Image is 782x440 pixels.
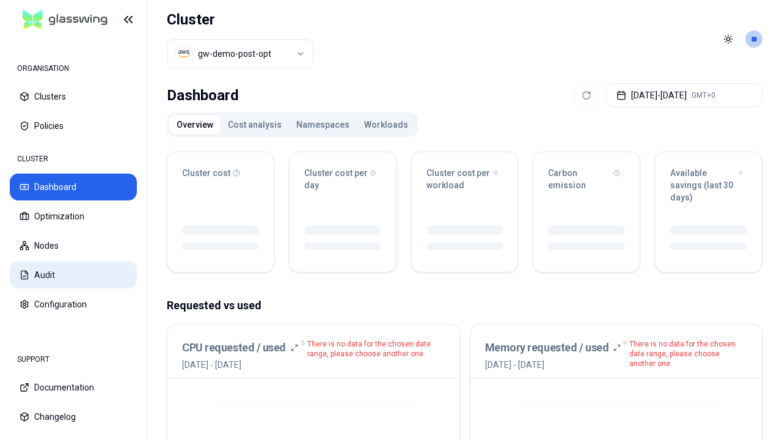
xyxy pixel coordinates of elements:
[10,262,137,288] button: Audit
[10,112,137,139] button: Policies
[10,174,137,200] button: Dashboard
[167,10,313,29] h1: Cluster
[221,115,289,134] button: Cost analysis
[182,167,259,179] div: Cluster cost
[167,39,313,68] button: Select a value
[167,297,762,314] p: Requested vs used
[485,339,609,356] h3: Memory requested / used
[307,339,445,359] p: There is no data for the chosen date range, please choose another one.
[10,403,137,430] button: Changelog
[670,167,747,204] div: Available savings (last 30 days)
[606,83,762,108] button: [DATE]-[DATE]GMT+0
[10,291,137,318] button: Configuration
[10,56,137,81] div: ORGANISATION
[10,83,137,110] button: Clusters
[10,347,137,372] div: SUPPORT
[198,48,271,60] div: gw-demo-post-opt
[182,339,286,356] h3: CPU requested / used
[169,115,221,134] button: Overview
[10,374,137,401] button: Documentation
[178,48,190,60] img: aws
[485,359,621,371] span: [DATE] - [DATE]
[10,147,137,171] div: CLUSTER
[289,115,357,134] button: Namespaces
[304,167,381,191] div: Cluster cost per day
[426,167,503,191] div: Cluster cost per workload
[357,115,415,134] button: Workloads
[692,90,715,100] span: GMT+0
[167,83,239,108] div: Dashboard
[10,203,137,230] button: Optimization
[629,339,747,369] p: There is no data for the chosen date range, please choose another one.
[18,5,112,34] img: GlassWing
[182,359,298,371] span: [DATE] - [DATE]
[548,167,625,191] div: Carbon emission
[10,232,137,259] button: Nodes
